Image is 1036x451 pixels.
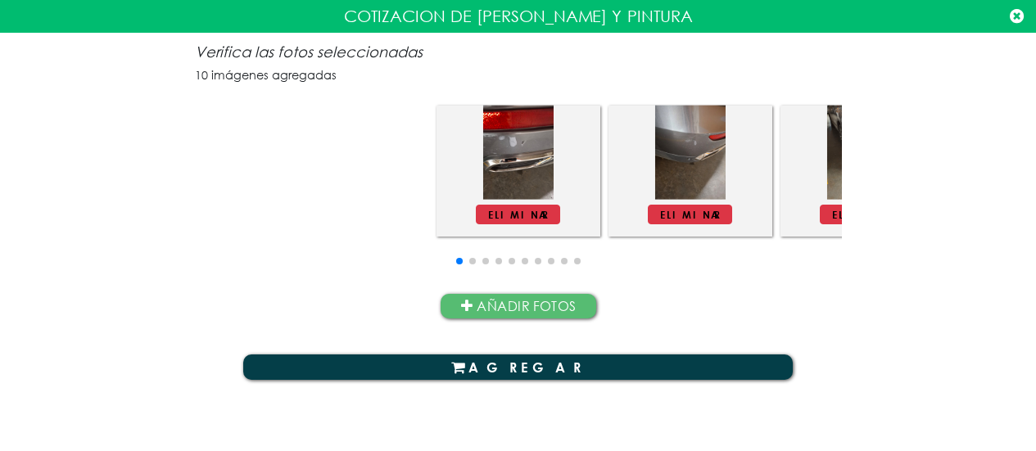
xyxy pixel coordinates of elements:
[482,106,553,200] img: 2Q==
[243,354,794,379] button: AGREGAR
[476,205,561,224] button: Eliminar
[648,205,733,224] button: Eliminar
[820,205,905,224] button: Eliminar
[12,4,1024,29] p: COTIZACION DE [PERSON_NAME] Y PINTURA
[441,294,596,318] button: Añadir fotos
[195,67,337,83] small: 10 imágenes agregadas
[654,106,725,200] img: 2Q==
[195,41,842,85] p: Verifica las fotos seleccionadas
[826,106,897,200] img: 9k=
